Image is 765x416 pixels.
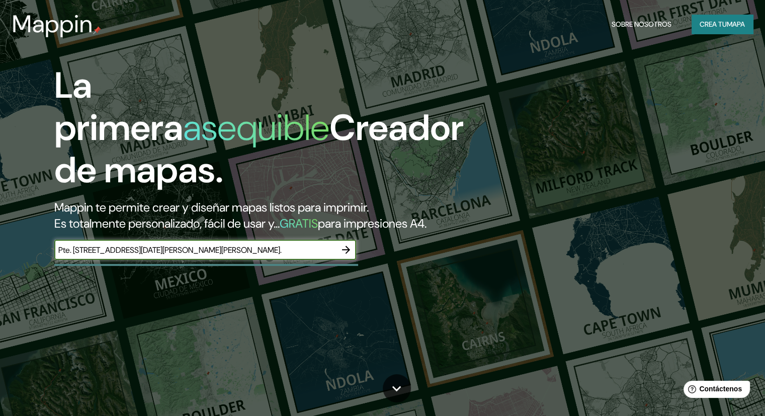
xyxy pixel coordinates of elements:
[280,216,318,231] font: GRATIS
[318,216,427,231] font: para impresiones A4.
[612,20,671,29] font: Sobre nosotros
[54,62,183,151] font: La primera
[54,244,336,256] input: Elige tu lugar favorito
[54,216,280,231] font: Es totalmente personalizado, fácil de usar y...
[608,15,675,34] button: Sobre nosotros
[183,104,329,151] font: asequible
[692,15,753,34] button: Crea tumapa
[54,199,369,215] font: Mappin te permite crear y diseñar mapas listos para imprimir.
[675,377,754,405] iframe: Lanzador de widgets de ayuda
[727,20,745,29] font: mapa
[54,104,464,193] font: Creador de mapas.
[93,26,101,34] img: pin de mapeo
[700,20,727,29] font: Crea tu
[12,8,93,40] font: Mappin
